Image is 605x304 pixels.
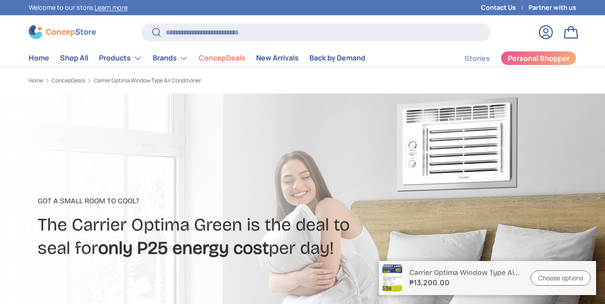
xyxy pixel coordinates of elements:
nav: Primary [29,49,365,67]
p: Carrier Optima Window Type Air Conditioner [409,268,520,277]
a: Partner with us [528,3,576,13]
summary: Products [94,49,147,67]
a: Home [29,78,43,83]
a: Personal Shopper [501,51,576,65]
nav: Breadcrumbs [29,77,319,85]
span: Personal Shopper [508,55,570,62]
a: ConcepDeals [51,78,85,83]
p: Welcome to our store. [29,3,128,13]
a: Brands [153,49,188,67]
a: New Arrivals [256,49,299,67]
strong: only P25 energy cost [98,237,269,259]
a: Contact Us [481,3,528,13]
p: Got a small room to cool? [38,196,382,206]
img: ConcepStore [29,25,96,39]
h2: The Carrier Optima Green is the deal to seal for per day! [38,214,382,260]
a: Back by Demand [309,49,365,67]
a: Shop All [60,49,88,67]
a: Products [99,49,142,67]
strong: ₱13,200.00 [409,277,520,288]
nav: Secondary [443,49,576,67]
a: Choose options [531,270,591,286]
summary: Brands [147,49,193,67]
a: Carrier Optima Window Type Air Conditioner [94,78,201,83]
a: ConcepDeals [199,49,245,67]
a: Home [29,49,49,67]
a: Learn more [94,3,128,12]
a: Stories [464,50,490,67]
